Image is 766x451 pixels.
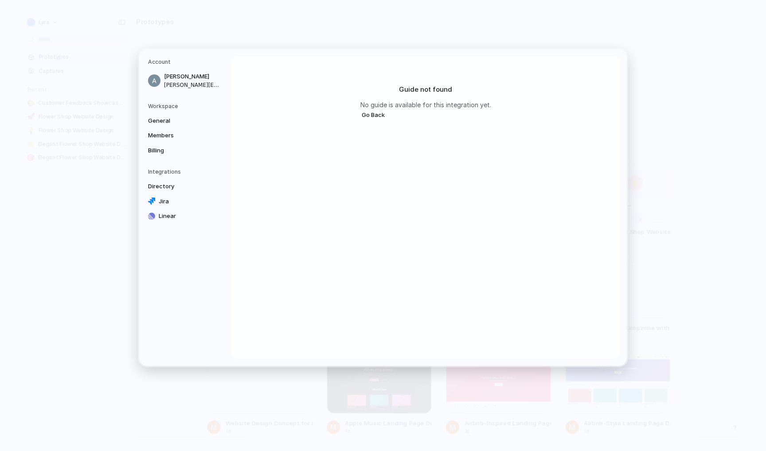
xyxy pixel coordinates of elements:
button: Go Back [360,109,386,121]
a: Billing [145,143,223,157]
a: [PERSON_NAME][PERSON_NAME][EMAIL_ADDRESS][DOMAIN_NAME] [145,70,223,92]
a: Linear [145,209,223,223]
span: [PERSON_NAME] [164,72,221,81]
span: Members [148,131,205,140]
span: General [148,116,205,125]
h5: Account [148,58,223,66]
span: [PERSON_NAME][EMAIL_ADDRESS][DOMAIN_NAME] [164,81,221,89]
p: No guide is available for this integration yet. [360,100,491,109]
span: Jira [159,197,215,206]
a: Jira [145,194,223,208]
h2: Guide not found [360,85,491,95]
span: Billing [148,146,205,155]
span: Directory [148,182,205,191]
h5: Integrations [148,168,223,176]
a: Members [145,128,223,143]
span: Linear [159,212,215,221]
h5: Workspace [148,102,223,110]
a: Directory [145,179,223,194]
a: General [145,113,223,128]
